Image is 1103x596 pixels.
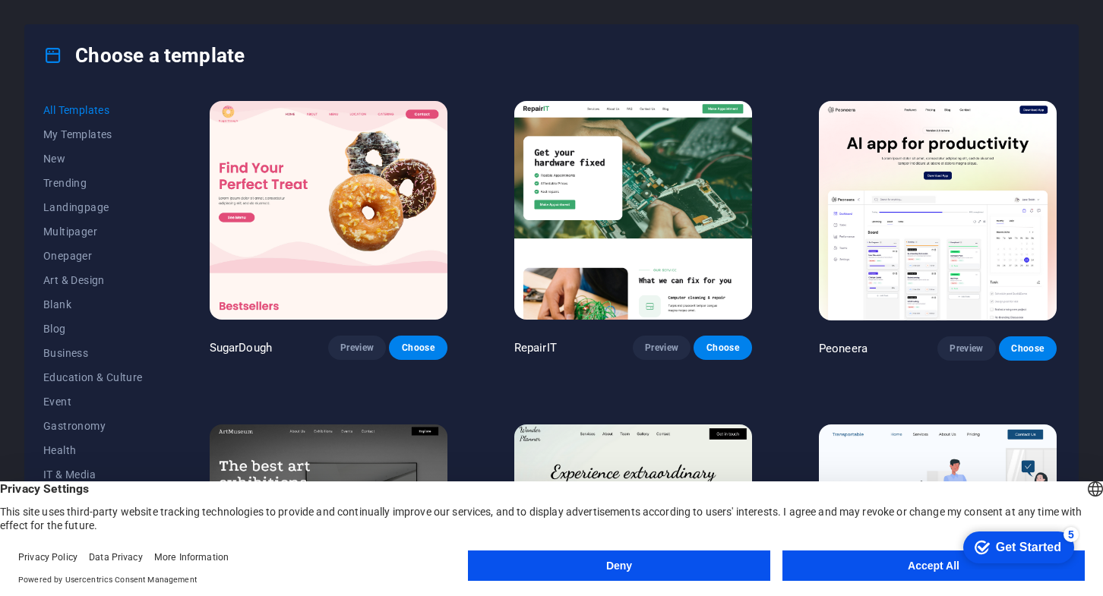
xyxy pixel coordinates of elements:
button: Choose [694,336,751,360]
span: Multipager [43,225,143,238]
p: SugarDough [210,340,272,355]
span: Business [43,347,143,359]
span: Gastronomy [43,420,143,432]
span: Preview [950,342,983,355]
button: Health [43,438,143,462]
span: Event [43,396,143,408]
button: Education & Culture [43,365,143,389]
span: New [43,153,143,165]
button: Preview [633,336,691,360]
span: Health [43,444,143,456]
button: Preview [937,336,995,361]
span: Art & Design [43,274,143,286]
button: My Templates [43,122,143,147]
span: Blank [43,298,143,311]
button: Landingpage [43,195,143,219]
img: SugarDough [210,101,447,320]
button: Preview [328,336,386,360]
button: Blog [43,317,143,341]
span: Choose [1011,342,1045,355]
button: Multipager [43,219,143,244]
span: My Templates [43,128,143,140]
button: Business [43,341,143,365]
div: Get Started [45,17,110,30]
span: Choose [401,342,435,354]
img: RepairIT [514,101,752,320]
p: Peoneera [819,341,868,356]
span: Education & Culture [43,371,143,383]
button: Art & Design [43,268,143,292]
span: Preview [340,342,374,354]
h4: Choose a template [43,43,245,68]
span: Onepager [43,250,143,262]
button: New [43,147,143,171]
span: Preview [645,342,678,354]
img: Peoneera [819,101,1057,320]
span: Choose [706,342,739,354]
button: IT & Media [43,462,143,487]
span: Blog [43,323,143,335]
button: All Templates [43,98,143,122]
button: Gastronomy [43,414,143,438]
button: Trending [43,171,143,195]
p: RepairIT [514,340,557,355]
button: Choose [999,336,1057,361]
span: All Templates [43,104,143,116]
button: Blank [43,292,143,317]
span: Trending [43,177,143,189]
button: Choose [389,336,447,360]
div: Get Started 5 items remaining, 0% complete [12,8,123,39]
div: 5 [112,3,128,18]
span: IT & Media [43,468,143,481]
button: Event [43,389,143,414]
span: Landingpage [43,201,143,213]
button: Onepager [43,244,143,268]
